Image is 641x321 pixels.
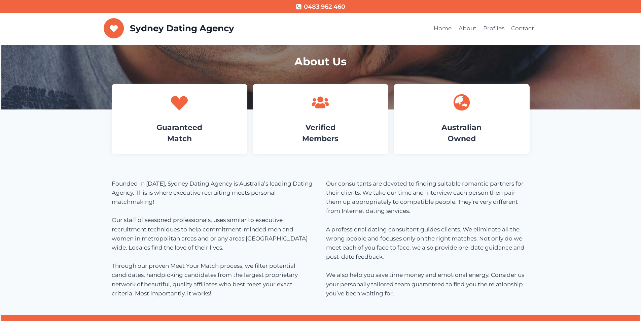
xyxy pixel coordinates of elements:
p: Sydney Dating Agency [130,23,234,34]
img: Sydney Dating Agency [104,18,124,38]
a: 0483 962 460 [296,2,345,12]
a: VerifiedMembers [302,123,339,143]
a: About [455,21,479,37]
a: Profiles [480,21,508,37]
h1: About Us [112,54,530,70]
a: Contact [508,21,537,37]
a: Home [430,21,455,37]
span: 0483 962 460 [304,2,345,12]
p: Founded in [DATE], Sydney Dating Agency is Australia’s leading Dating Agency. This is where execu... [112,179,315,298]
a: AustralianOwned [441,123,482,143]
p: Our consultants are devoted to finding suitable romantic partners for their clients. We take our ... [326,179,530,298]
a: GuaranteedMatch [156,123,202,143]
nav: Primary [430,21,538,37]
a: Sydney Dating Agency [104,18,234,38]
